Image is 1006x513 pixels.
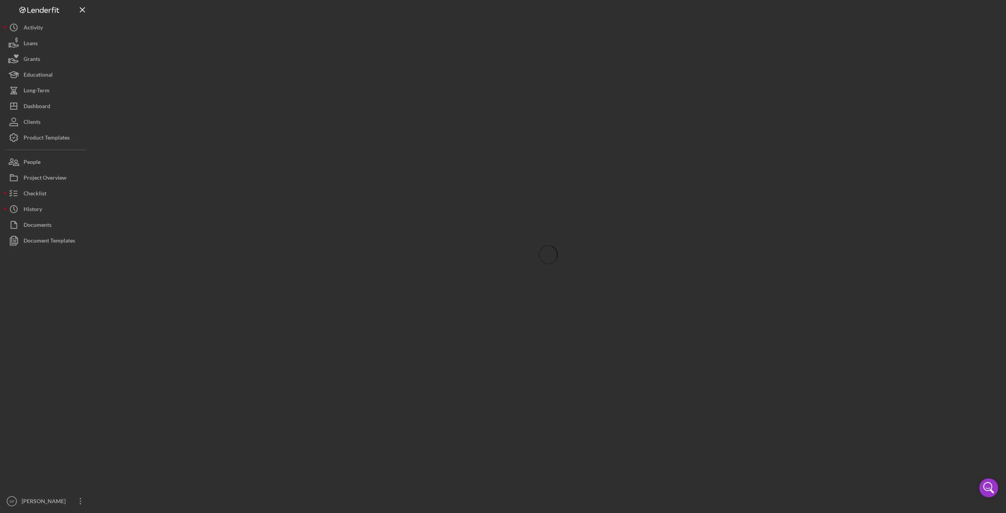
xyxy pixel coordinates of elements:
[4,233,90,248] button: Document Templates
[4,493,90,509] button: SP[PERSON_NAME]
[24,51,40,69] div: Grants
[4,98,90,114] button: Dashboard
[4,51,90,67] button: Grants
[24,67,53,85] div: Educational
[4,67,90,83] button: Educational
[24,233,75,250] div: Document Templates
[24,154,40,172] div: People
[24,35,38,53] div: Loans
[24,114,40,132] div: Clients
[24,201,42,219] div: History
[24,170,66,188] div: Project Overview
[979,478,998,497] div: Open Intercom Messenger
[24,20,43,37] div: Activity
[4,154,90,170] button: People
[24,83,50,100] div: Long-Term
[20,493,71,511] div: [PERSON_NAME]
[4,114,90,130] button: Clients
[24,186,46,203] div: Checklist
[4,83,90,98] button: Long-Term
[4,20,90,35] button: Activity
[4,201,90,217] button: History
[4,170,90,186] button: Project Overview
[24,98,50,116] div: Dashboard
[24,217,51,235] div: Documents
[9,499,15,504] text: SP
[24,130,70,147] div: Product Templates
[4,217,90,233] button: Documents
[4,186,90,201] button: Checklist
[4,130,90,145] button: Product Templates
[4,35,90,51] button: Loans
